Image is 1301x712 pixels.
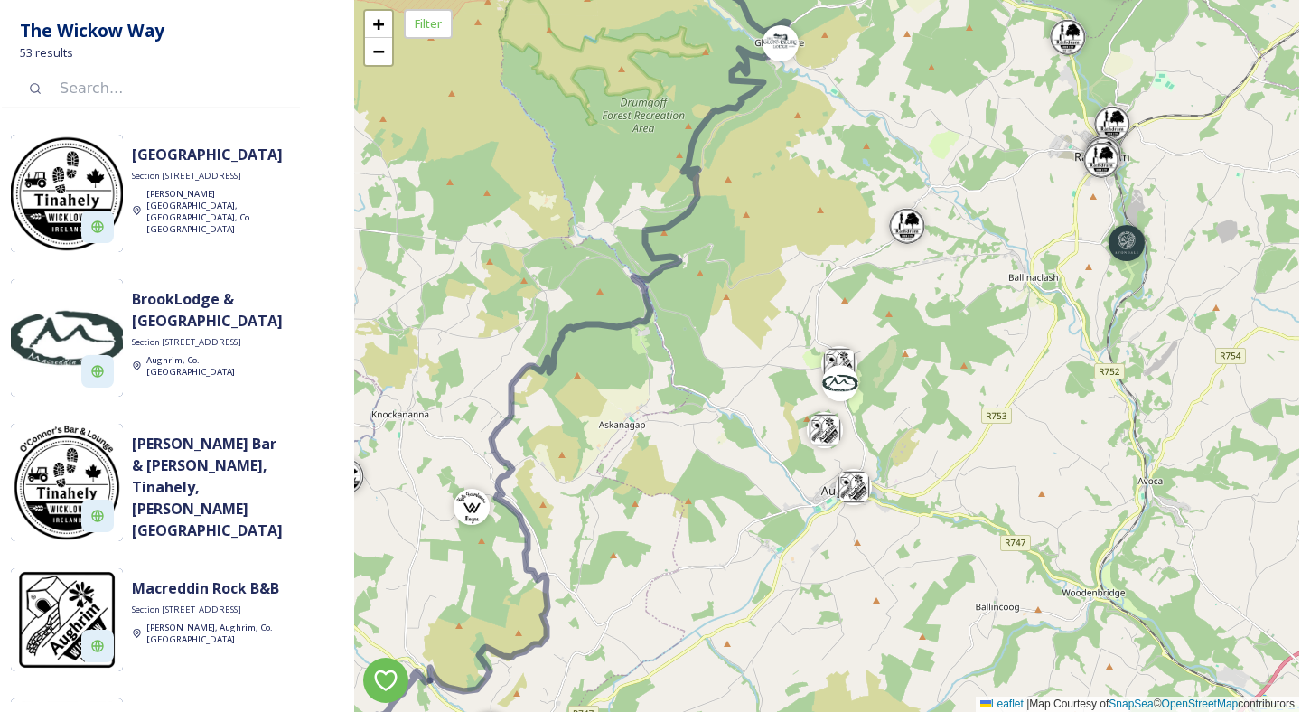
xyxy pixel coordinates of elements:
span: Section [STREET_ADDRESS] [132,336,241,349]
span: [PERSON_NAME], Aughrim, Co. [GEOGRAPHIC_DATA] [146,622,273,645]
a: OpenStreetMap [1162,698,1239,710]
a: [PERSON_NAME], Aughrim, Co. [GEOGRAPHIC_DATA] [146,621,282,644]
img: WCT%20STamps%20%5B2021%5D%20v32B%20%28Jan%202021%20FINAL-%20OUTLINED%29-09.jpg [11,135,123,252]
a: Leaflet [980,698,1024,710]
span: Section [STREET_ADDRESS] [132,170,241,183]
a: Zoom in [365,11,392,38]
a: SnapSea [1109,698,1153,710]
img: O%E2%80%99Connor%E2%80%99s%20Bar%20%26%20Lounge%20%281%29.jpg [11,424,123,541]
span: Aughrim, Co. [GEOGRAPHIC_DATA] [146,354,235,378]
img: Macreddin-4x4cm-300x300.jpg [11,279,123,397]
div: Map Courtesy of © contributors [976,697,1299,712]
img: WCT%20STamps%20%5B2021%5D%20v32B%20%28Jan%202021%20FINAL-%20OUTLINED%29-06.jpg [11,568,123,671]
strong: [PERSON_NAME] Bar & [PERSON_NAME], Tinahely, [PERSON_NAME][GEOGRAPHIC_DATA] [132,434,283,540]
a: [PERSON_NAME][GEOGRAPHIC_DATA], [GEOGRAPHIC_DATA], Co. [GEOGRAPHIC_DATA] [146,187,282,233]
strong: Macreddin Rock B&B [132,578,279,598]
strong: [GEOGRAPHIC_DATA] [132,145,283,164]
div: Filter [404,9,453,39]
span: Section [STREET_ADDRESS] [132,604,241,616]
span: [PERSON_NAME][GEOGRAPHIC_DATA], [GEOGRAPHIC_DATA], Co. [GEOGRAPHIC_DATA] [146,188,252,234]
a: Zoom out [365,38,392,65]
span: 53 results [20,44,73,61]
strong: BrookLodge & [GEOGRAPHIC_DATA] [132,289,283,331]
span: | [1026,698,1029,710]
span: + [372,13,384,35]
strong: The Wickow Way [20,18,164,42]
a: Aughrim, Co. [GEOGRAPHIC_DATA] [146,353,282,377]
span: − [372,40,384,62]
input: Search... [51,69,282,108]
